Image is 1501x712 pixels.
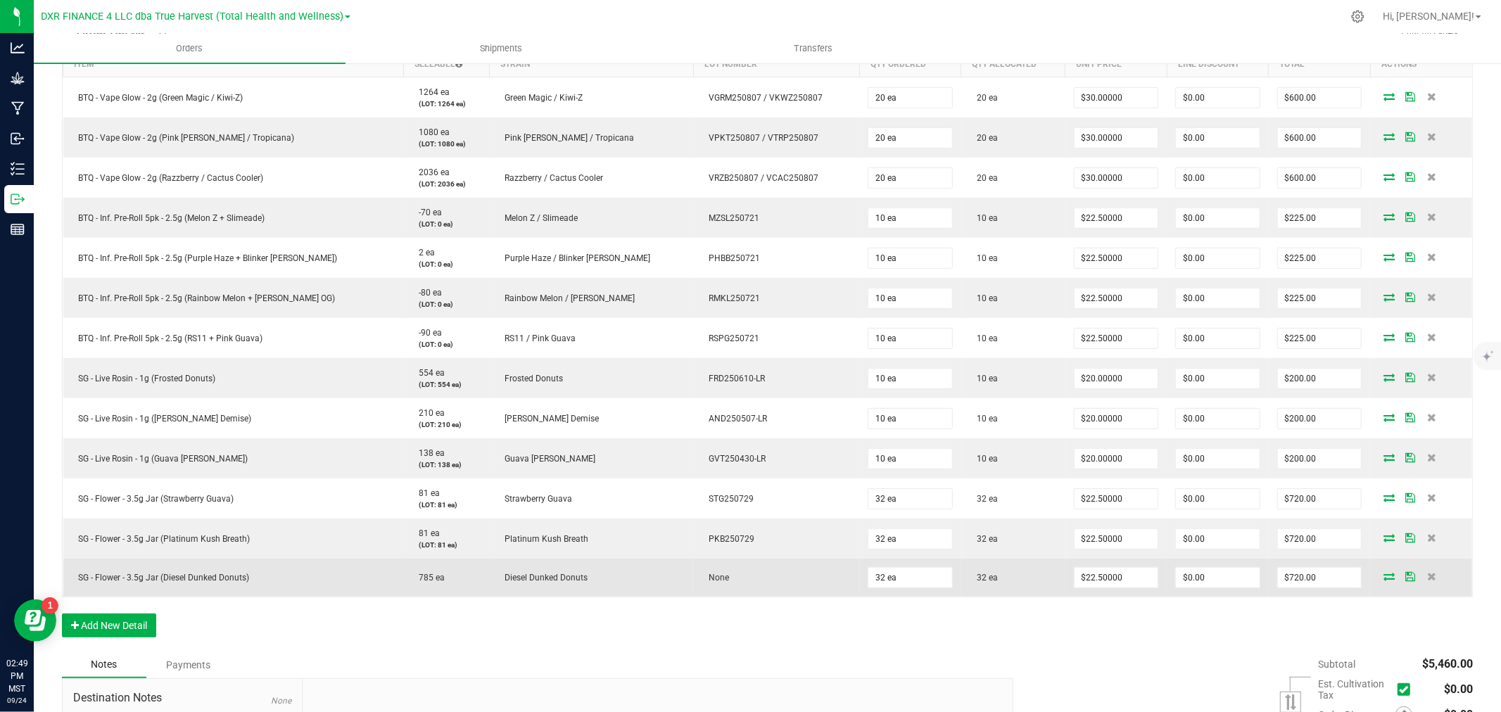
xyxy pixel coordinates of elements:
[346,34,657,63] a: Shipments
[1278,288,1361,308] input: 0
[1278,208,1361,228] input: 0
[1176,409,1259,428] input: 0
[412,339,481,350] p: (LOT: 0 ea)
[1167,51,1268,77] th: Line Discount
[1075,208,1158,228] input: 0
[412,419,481,430] p: (LOT: 210 ea)
[1400,132,1421,141] span: Save Order Detail
[158,42,222,55] span: Orders
[6,657,27,695] p: 02:49 PM MST
[1278,489,1361,509] input: 0
[868,248,951,268] input: 0
[970,573,998,583] span: 32 ea
[868,409,951,428] input: 0
[1421,293,1442,301] span: Delete Order Detail
[1278,449,1361,469] input: 0
[702,374,765,383] span: FRD250610-LR
[412,219,481,229] p: (LOT: 0 ea)
[1176,369,1259,388] input: 0
[1176,288,1259,308] input: 0
[1400,293,1421,301] span: Save Order Detail
[11,71,25,85] inline-svg: Grow
[63,51,404,77] th: Item
[34,34,346,63] a: Orders
[1421,92,1442,101] span: Delete Order Detail
[72,173,264,183] span: BTQ - Vape Glow - 2g (Razzberry / Cactus Cooler)
[1400,572,1421,580] span: Save Order Detail
[1318,659,1355,670] span: Subtotal
[1176,128,1259,148] input: 0
[412,248,436,258] span: 2 ea
[412,98,481,109] p: (LOT: 1264 ea)
[1421,132,1442,141] span: Delete Order Detail
[498,93,583,103] span: Green Magic / Kiwi-Z
[1075,529,1158,549] input: 0
[412,127,450,137] span: 1080 ea
[1075,489,1158,509] input: 0
[73,689,291,706] span: Destination Notes
[498,173,603,183] span: Razzberry / Cactus Cooler
[72,374,216,383] span: SG - Live Rosin - 1g (Frosted Donuts)
[72,573,250,583] span: SG - Flower - 3.5g Jar (Diesel Dunked Donuts)
[1075,568,1158,587] input: 0
[1278,329,1361,348] input: 0
[412,259,481,269] p: (LOT: 0 ea)
[146,652,231,678] div: Payments
[72,293,336,303] span: BTQ - Inf. Pre-Roll 5pk - 2.5g (Rainbow Melon + [PERSON_NAME] OG)
[868,329,951,348] input: 0
[702,253,760,263] span: PHBB250721
[1421,373,1442,381] span: Delete Order Detail
[1370,51,1472,77] th: Actions
[868,168,951,188] input: 0
[412,379,481,390] p: (LOT: 554 ea)
[498,534,588,544] span: Platinum Kush Breath
[72,93,243,103] span: BTQ - Vape Glow - 2g (Green Magic / Kiwi-Z)
[1349,10,1367,23] div: Manage settings
[412,167,450,177] span: 2036 ea
[1400,493,1421,502] span: Save Order Detail
[271,696,291,706] span: None
[462,42,542,55] span: Shipments
[1176,529,1259,549] input: 0
[970,253,998,263] span: 10 ea
[1400,413,1421,421] span: Save Order Detail
[702,293,760,303] span: RMKL250721
[1278,248,1361,268] input: 0
[412,459,481,470] p: (LOT: 138 ea)
[868,369,951,388] input: 0
[412,208,443,217] span: -70 ea
[412,448,445,458] span: 138 ea
[961,51,1065,77] th: Qty Allocated
[868,208,951,228] input: 0
[970,454,998,464] span: 10 ea
[1278,128,1361,148] input: 0
[498,454,595,464] span: Guava [PERSON_NAME]
[868,449,951,469] input: 0
[1065,51,1167,77] th: Unit Price
[42,597,58,614] iframe: Resource center unread badge
[702,454,766,464] span: GVT250430-LR
[412,368,445,378] span: 554 ea
[72,454,248,464] span: SG - Live Rosin - 1g (Guava [PERSON_NAME])
[1075,248,1158,268] input: 0
[498,213,578,223] span: Melon Z / Slimeade
[1444,682,1473,696] span: $0.00
[970,293,998,303] span: 10 ea
[1421,533,1442,542] span: Delete Order Detail
[412,488,441,498] span: 81 ea
[868,568,951,587] input: 0
[1400,172,1421,181] span: Save Order Detail
[1421,212,1442,221] span: Delete Order Detail
[412,288,443,298] span: -80 ea
[1075,288,1158,308] input: 0
[693,51,859,77] th: Lot Number
[970,133,998,143] span: 20 ea
[1176,568,1259,587] input: 0
[412,139,481,149] p: (LOT: 1080 ea)
[868,128,951,148] input: 0
[1269,51,1370,77] th: Total
[412,328,443,338] span: -90 ea
[498,573,588,583] span: Diesel Dunked Donuts
[72,213,265,223] span: BTQ - Inf. Pre-Roll 5pk - 2.5g (Melon Z + Slimeade)
[14,599,56,642] iframe: Resource center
